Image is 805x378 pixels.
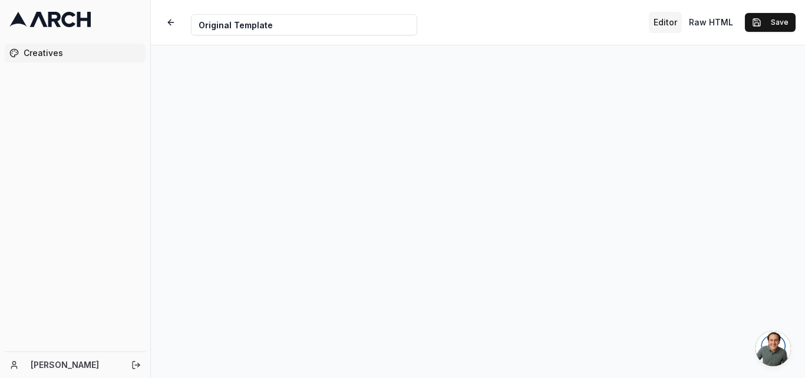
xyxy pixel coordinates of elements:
button: Toggle custom HTML [684,12,738,33]
button: Save [745,13,796,32]
button: Log out [128,357,144,373]
span: Creatives [24,47,141,59]
a: Creatives [5,44,146,63]
button: Toggle editor [649,12,682,33]
a: Open chat [755,331,791,366]
a: [PERSON_NAME] [31,359,118,371]
input: Internal Creative Name [191,14,417,35]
